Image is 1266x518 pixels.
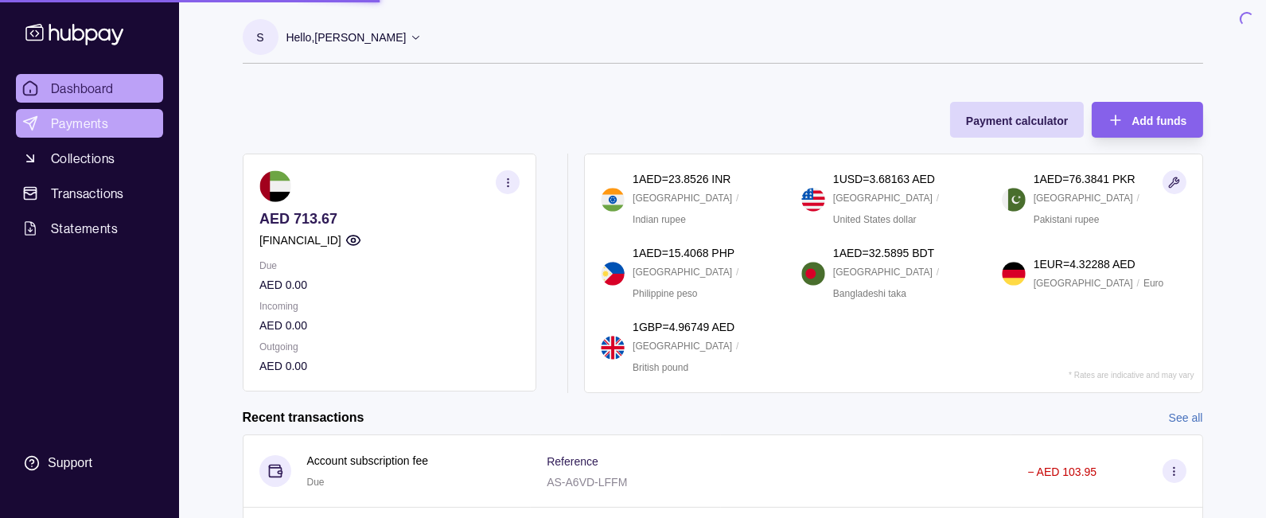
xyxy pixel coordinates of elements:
[1092,102,1202,138] button: Add funds
[833,189,933,207] p: [GEOGRAPHIC_DATA]
[633,244,734,262] p: 1 AED = 15.4068 PHP
[16,109,163,138] a: Payments
[1137,189,1139,207] p: /
[286,29,407,46] p: Hello, [PERSON_NAME]
[937,189,939,207] p: /
[51,184,124,203] span: Transactions
[259,210,520,228] p: AED 713.67
[833,211,917,228] p: United States dollar
[633,359,688,376] p: British pound
[1034,189,1133,207] p: [GEOGRAPHIC_DATA]
[633,189,732,207] p: [GEOGRAPHIC_DATA]
[833,263,933,281] p: [GEOGRAPHIC_DATA]
[1002,262,1026,286] img: de
[601,188,625,212] img: in
[601,336,625,360] img: gb
[950,102,1084,138] button: Payment calculator
[633,318,734,336] p: 1 GBP = 4.96749 AED
[51,219,118,238] span: Statements
[633,337,732,355] p: [GEOGRAPHIC_DATA]
[16,214,163,243] a: Statements
[736,263,738,281] p: /
[259,170,291,202] img: ae
[547,455,598,468] p: Reference
[243,409,364,426] h2: Recent transactions
[259,317,520,334] p: AED 0.00
[259,298,520,315] p: Incoming
[801,188,825,212] img: us
[48,454,92,472] div: Support
[259,338,520,356] p: Outgoing
[547,476,627,489] p: AS-A6VD-LFFM
[16,446,163,480] a: Support
[307,477,325,488] span: Due
[633,285,697,302] p: Philippine peso
[633,170,730,188] p: 1 AED = 23.8526 INR
[1069,371,1194,380] p: * Rates are indicative and may vary
[937,263,939,281] p: /
[1002,188,1026,212] img: pk
[833,244,934,262] p: 1 AED = 32.5895 BDT
[1132,115,1186,127] span: Add funds
[633,211,686,228] p: Indian rupee
[1169,409,1203,426] a: See all
[1143,275,1163,292] p: Euro
[259,232,341,249] p: [FINANCIAL_ID]
[1034,255,1136,273] p: 1 EUR = 4.32288 AED
[259,357,520,375] p: AED 0.00
[736,337,738,355] p: /
[256,29,263,46] p: S
[1137,275,1139,292] p: /
[16,144,163,173] a: Collections
[1034,275,1133,292] p: [GEOGRAPHIC_DATA]
[633,263,732,281] p: [GEOGRAPHIC_DATA]
[966,115,1068,127] span: Payment calculator
[16,179,163,208] a: Transactions
[1027,465,1097,478] p: − AED 103.95
[1034,170,1136,188] p: 1 AED = 76.3841 PKR
[51,114,108,133] span: Payments
[736,189,738,207] p: /
[833,285,906,302] p: Bangladeshi taka
[1034,211,1100,228] p: Pakistani rupee
[259,276,520,294] p: AED 0.00
[51,149,115,168] span: Collections
[16,74,163,103] a: Dashboard
[801,262,825,286] img: bd
[259,257,520,275] p: Due
[51,79,114,98] span: Dashboard
[601,262,625,286] img: ph
[833,170,935,188] p: 1 USD = 3.68163 AED
[307,452,429,469] p: Account subscription fee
